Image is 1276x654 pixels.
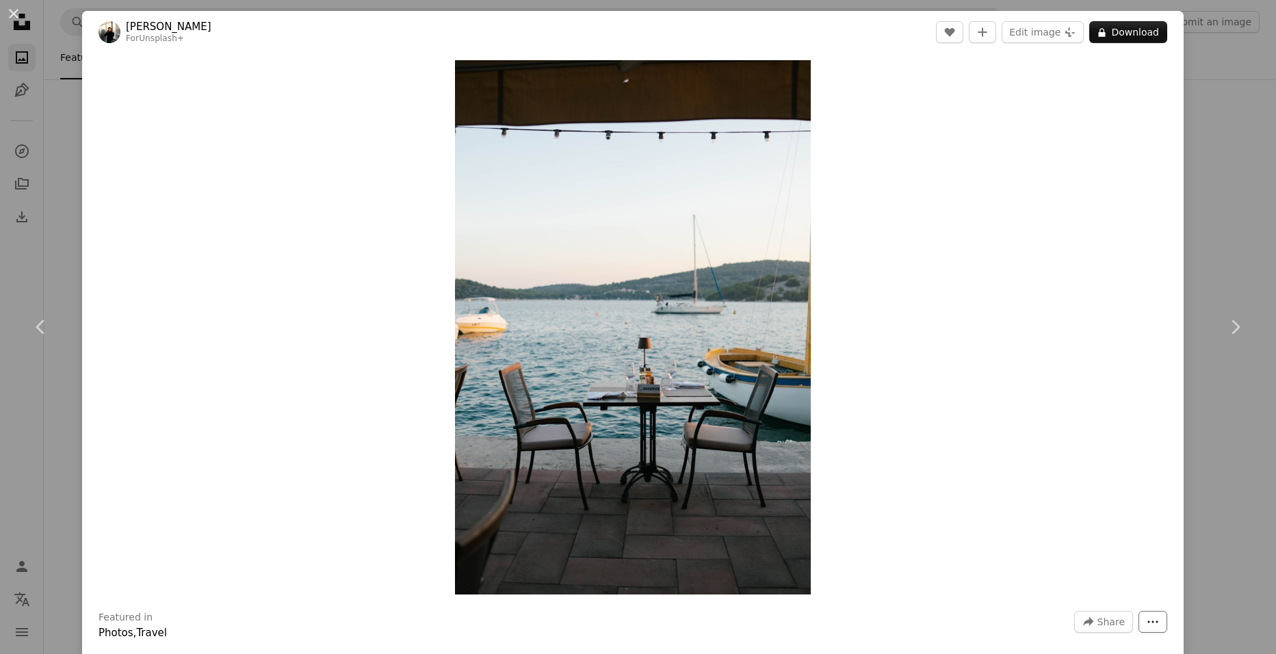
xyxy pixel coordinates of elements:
button: Like [936,21,963,43]
a: Travel [136,627,167,639]
span: Share [1097,612,1125,632]
img: Go to Giulia Squillace's profile [99,21,120,43]
button: Share this image [1074,611,1133,633]
img: Two chairs at a table by the water [455,60,811,594]
button: Zoom in on this image [455,60,811,594]
div: For [126,34,211,44]
span: , [133,627,137,639]
a: Unsplash+ [139,34,184,43]
button: Edit image [1002,21,1084,43]
button: Download [1089,21,1167,43]
button: More Actions [1138,611,1167,633]
h3: Featured in [99,611,153,625]
a: [PERSON_NAME] [126,20,211,34]
a: Next [1194,261,1276,393]
a: Photos [99,627,133,639]
button: Add to Collection [969,21,996,43]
